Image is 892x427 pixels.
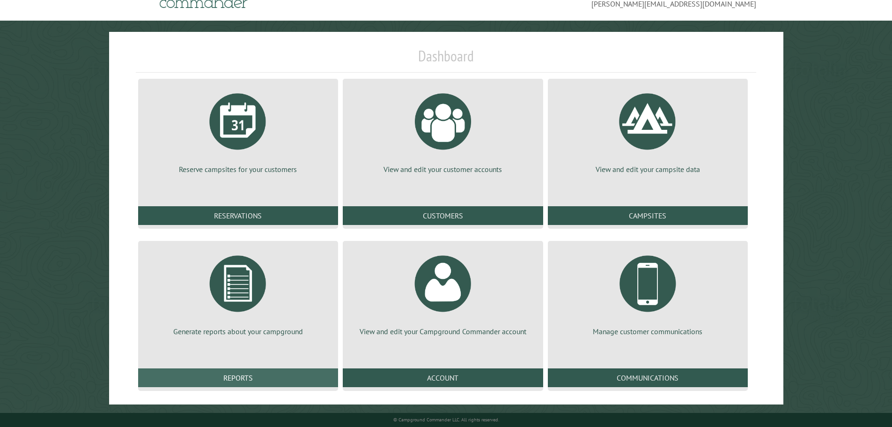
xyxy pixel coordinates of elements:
a: Reports [138,368,338,387]
p: Reserve campsites for your customers [149,164,327,174]
a: Generate reports about your campground [149,248,327,337]
p: Generate reports about your campground [149,326,327,337]
p: View and edit your campsite data [559,164,737,174]
a: View and edit your customer accounts [354,86,531,174]
a: Campsites [548,206,748,225]
a: View and edit your campsite data [559,86,737,174]
a: Account [343,368,543,387]
a: Communications [548,368,748,387]
a: Manage customer communications [559,248,737,337]
h1: Dashboard [136,47,757,73]
p: View and edit your customer accounts [354,164,531,174]
a: Reserve campsites for your customers [149,86,327,174]
p: Manage customer communications [559,326,737,337]
p: View and edit your Campground Commander account [354,326,531,337]
small: © Campground Commander LLC. All rights reserved. [393,417,499,423]
a: Customers [343,206,543,225]
a: Reservations [138,206,338,225]
a: View and edit your Campground Commander account [354,248,531,337]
